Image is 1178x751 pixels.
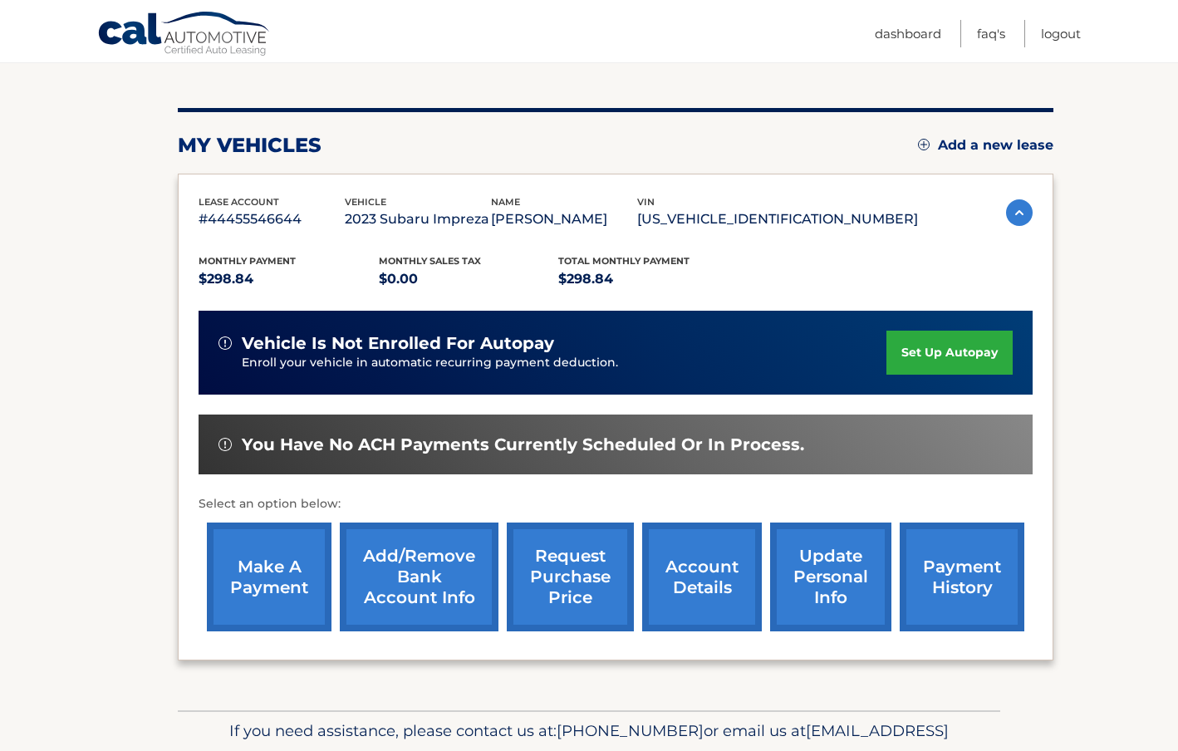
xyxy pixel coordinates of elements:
a: request purchase price [507,523,634,631]
a: FAQ's [977,20,1005,47]
p: Enroll your vehicle in automatic recurring payment deduction. [242,354,886,372]
span: Monthly Payment [199,255,296,267]
a: Logout [1041,20,1081,47]
img: alert-white.svg [218,438,232,451]
img: alert-white.svg [218,336,232,350]
p: [PERSON_NAME] [491,208,637,231]
a: make a payment [207,523,331,631]
span: vehicle [345,196,386,208]
a: Add a new lease [918,137,1053,154]
a: set up autopay [886,331,1013,375]
p: 2023 Subaru Impreza [345,208,491,231]
a: payment history [900,523,1024,631]
a: Cal Automotive [97,11,272,59]
span: [PHONE_NUMBER] [557,721,704,740]
span: Total Monthly Payment [558,255,690,267]
a: Dashboard [875,20,941,47]
span: vehicle is not enrolled for autopay [242,333,554,354]
p: Select an option below: [199,494,1033,514]
span: lease account [199,196,279,208]
a: update personal info [770,523,891,631]
p: $298.84 [558,268,739,291]
a: Add/Remove bank account info [340,523,498,631]
span: vin [637,196,655,208]
h2: my vehicles [178,133,321,158]
p: $0.00 [379,268,559,291]
img: add.svg [918,139,930,150]
span: Monthly sales Tax [379,255,481,267]
img: accordion-active.svg [1006,199,1033,226]
a: account details [642,523,762,631]
span: name [491,196,520,208]
span: You have no ACH payments currently scheduled or in process. [242,434,804,455]
p: [US_VEHICLE_IDENTIFICATION_NUMBER] [637,208,918,231]
p: #44455546644 [199,208,345,231]
p: $298.84 [199,268,379,291]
